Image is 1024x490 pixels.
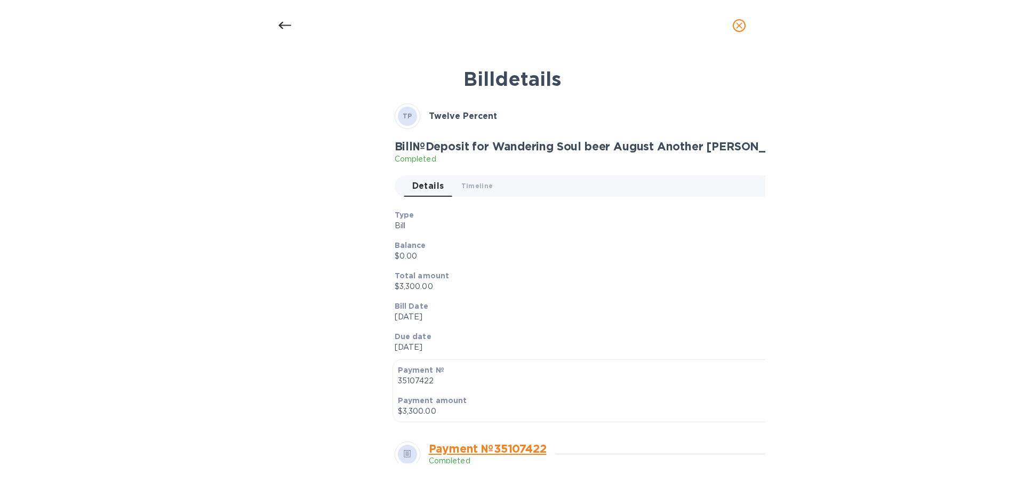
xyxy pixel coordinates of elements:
b: Bill Date [395,302,428,310]
b: Payment № [398,366,444,374]
span: Timeline [461,180,493,191]
b: Twelve Percent [429,111,497,121]
b: Bill details [463,67,561,91]
b: Balance [395,241,426,250]
p: $3,300.00 [398,406,808,417]
b: Due date [395,332,431,341]
p: Completed [429,455,547,467]
b: TP [403,112,412,120]
p: Completed [395,154,807,165]
p: [DATE] [395,311,807,323]
p: Bill [395,220,807,231]
p: 35107422 [398,375,808,387]
a: Payment № 35107422 [429,442,547,455]
b: Payment amount [398,396,467,405]
h2: Bill № Deposit for Wandering Soul beer August Another [PERSON_NAME] [395,140,807,153]
p: $3,300.00 [395,281,807,292]
p: [DATE] [395,342,807,353]
span: Details [412,179,444,194]
b: Type [395,211,414,219]
p: $0.00 [395,251,807,262]
b: Total amount [395,271,450,280]
button: close [726,13,752,38]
